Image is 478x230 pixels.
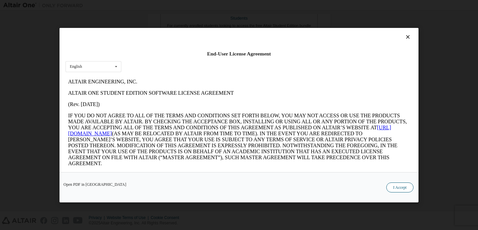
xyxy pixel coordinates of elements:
a: [URL][DOMAIN_NAME] [3,49,326,60]
button: I Accept [386,182,414,192]
p: (Rev. [DATE]) [3,25,344,31]
p: ALTAIR ONE STUDENT EDITION SOFTWARE LICENSE AGREEMENT [3,14,344,20]
p: IF YOU DO NOT AGREE TO ALL OF THE TERMS AND CONDITIONS SET FORTH BELOW, YOU MAY NOT ACCESS OR USE... [3,37,344,90]
p: ALTAIR ENGINEERING, INC. [3,3,344,9]
div: English [70,64,82,68]
a: Open PDF in [GEOGRAPHIC_DATA] [63,182,126,186]
div: End-User License Agreement [65,51,413,57]
p: This Altair One Student Edition Software License Agreement (“Agreement”) is between Altair Engine... [3,96,344,126]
